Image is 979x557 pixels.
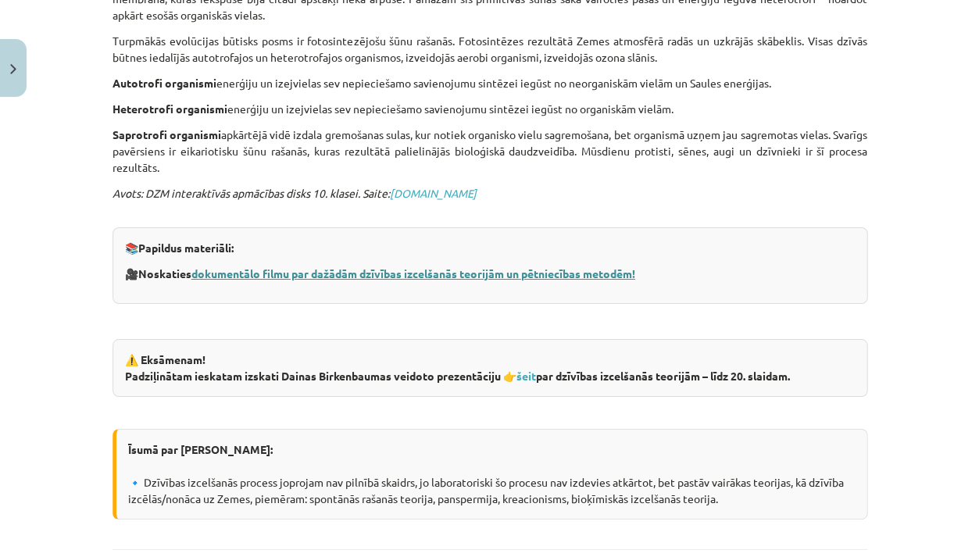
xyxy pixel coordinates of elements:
a: [DOMAIN_NAME] [390,186,477,200]
div: 🔹 Dzīvības izcelšanās process joprojam nav pilnībā skaidrs, jo laboratoriski šo procesu nav izdev... [113,429,867,520]
em: Avots: DZM interaktīvās apmācības disks 10. klasei. Saite: [113,186,477,200]
a: šeit [516,369,536,383]
strong: Noskaties [138,266,635,280]
p: Turpmākās evolūcijas būtisks posms ir fotosintezējošu šūnu rašanās. Fotosintēzes rezultātā Zemes ... [113,33,867,66]
strong: Heterotrofi organismi [113,102,227,116]
strong: Saprotrofi organismi [113,127,221,141]
p: 🎥 [125,266,855,282]
strong: Īsumā par [PERSON_NAME]: [128,442,273,456]
p: enerģiju un izejvielas sev nepieciešamo savienojumu sintēzei iegūst no neorganiskām vielām un Sau... [113,75,867,91]
img: icon-close-lesson-0947bae3869378f0d4975bcd49f059093ad1ed9edebbc8119c70593378902aed.svg [10,64,16,74]
strong: Autotrofi organismi [113,76,216,90]
strong: Padziļinātam ieskatam izskati Dainas Birkenbaumas veidoto prezentāciju 👉 par dzīvības izcelšanās ... [125,369,790,383]
p: enerģiju un izejvielas sev nepieciešamo savienojumu sintēzei iegūst no organiskām vielām. [113,101,867,117]
strong: ⚠️ Eksāmenam! [125,352,205,366]
strong: 📚Papildus materiāli: [125,241,234,255]
p: apkārtējā vidē izdala gremošanas sulas, kur notiek organisko vielu sagremošana, bet organismā uzņ... [113,127,867,176]
a: dokumentālo filmu par dažādām dzīvības izcelšanās teorijām un pētniecības metodēm! [191,266,635,280]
